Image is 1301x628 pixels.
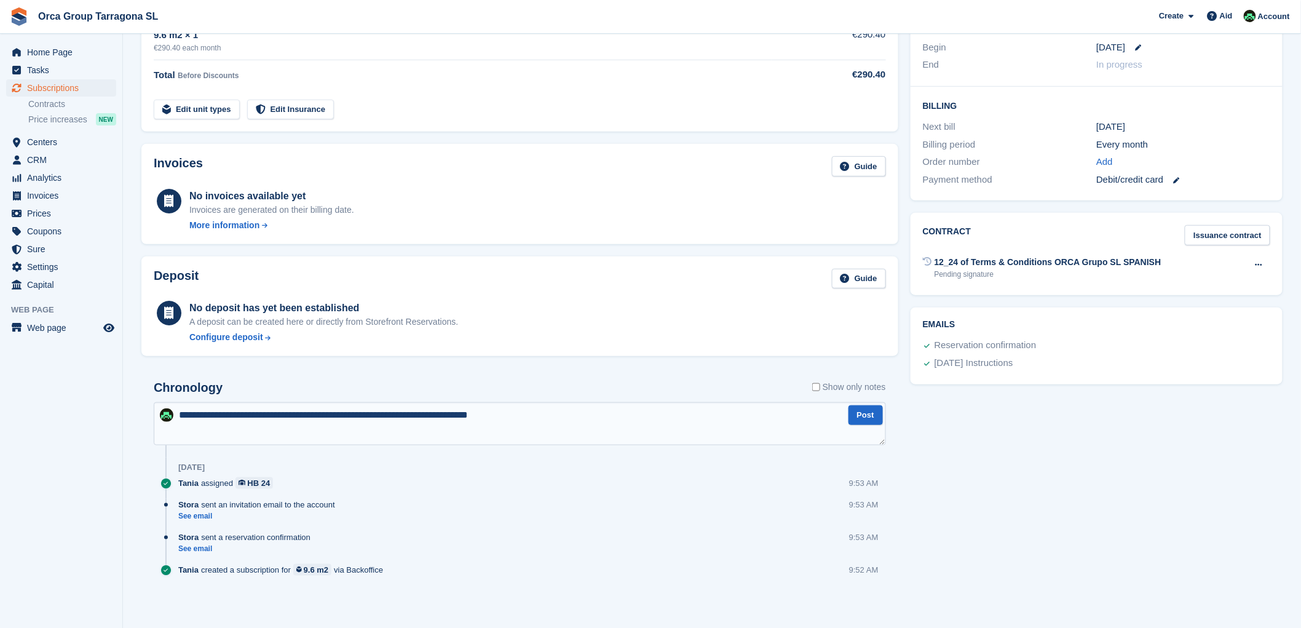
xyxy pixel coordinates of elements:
font: Settings [27,262,58,272]
font: Prices [27,209,51,218]
a: menu [6,258,116,276]
font: Tania [178,565,199,574]
font: 9:53 AM [849,533,879,542]
font: assigned [201,479,233,488]
font: 9:53 AM [849,479,879,488]
font: Edit unit types [176,105,231,114]
a: menu [6,151,116,169]
font: sent an invitation email to the account [201,500,335,509]
font: Next bill [923,121,955,132]
font: €290.40 each month [154,44,221,52]
font: In progress [1096,59,1142,70]
font: 9.6 m2 × 1 [154,30,198,40]
font: Reservation confirmation [935,340,1037,350]
a: menu [6,276,116,293]
font: Edit Insurance [271,105,326,114]
a: See email [178,544,317,554]
font: More information [189,220,259,230]
font: Guide [855,162,877,171]
font: Tasks [27,65,49,75]
font: See email [178,512,212,520]
font: Billing [923,101,957,111]
img: stora-icon-8386f47178a22dfd0bd8f6a31ec36ba5ce8667c1dd55bd0f319d3a0aa187defe.svg [10,7,28,26]
font: 12_24 of Terms & Conditions ORCA Grupo SL SPANISH [935,257,1161,267]
font: Post [857,410,874,419]
font: €290.40 [852,29,885,39]
font: sent a reservation confirmation [201,533,310,542]
a: More information [189,219,354,232]
font: No invoices available yet [189,191,306,201]
font: Every month [1096,139,1148,149]
a: Configure deposit [189,331,458,344]
font: Coupons [27,226,61,236]
font: Create [1159,11,1184,20]
a: Guide [832,269,886,289]
font: 9:53 AM [849,500,879,509]
a: menu [6,79,116,97]
font: Order number [923,156,980,167]
font: No deposit has yet been established [189,303,360,313]
input: Show only notes [812,381,820,394]
a: menu [6,169,116,186]
font: Stora [178,533,199,542]
font: Subscriptions [27,83,79,93]
font: Total [154,70,175,80]
img: Tania [160,408,173,422]
font: End [923,59,939,70]
a: Contracts [28,98,116,110]
img: Tania [1244,10,1256,22]
a: menu [6,240,116,258]
font: Configure deposit [189,332,263,342]
font: Debit/credit card [1096,174,1163,185]
a: menu [6,133,116,151]
font: Home Page [27,47,73,57]
font: Contract [923,226,971,236]
font: Begin [923,42,946,52]
button: Post [848,405,883,426]
font: [DATE] [1096,42,1125,52]
font: €290.40 [852,69,885,79]
font: [DATE] [178,463,205,472]
font: Web page [11,305,54,314]
font: Chronology [154,381,223,394]
time: 2025-09-30 23:00:00 UTC [1096,41,1125,55]
font: Invoices [27,191,58,201]
font: Aid [1220,11,1233,20]
font: HB 24 [247,479,270,488]
a: Price increases NEW [28,113,116,126]
font: Payment method [923,174,992,185]
font: 9.6 m2 [304,565,328,574]
a: menu [6,223,116,240]
font: Capital [27,280,54,290]
font: Pending signature [935,270,994,279]
font: Orca Group Tarragona SL [38,11,158,22]
a: menu [6,319,116,336]
font: Issuance contract [1193,231,1262,240]
a: See email [178,511,341,522]
font: Account [1258,12,1290,21]
font: Invoices are generated on their billing date. [189,205,354,215]
font: Sure [27,244,45,254]
font: Invoices [154,156,203,170]
font: created a subscription for [201,565,291,574]
font: Contracts [28,99,65,109]
font: Guide [855,274,877,283]
font: Emails [923,319,955,329]
a: Store Preview [101,320,116,335]
a: Guide [832,156,886,177]
a: menu [6,62,116,79]
font: A deposit can be created here or directly from Storefront Reservations. [189,317,458,327]
font: Stora [178,500,199,509]
font: 9:52 AM [849,565,879,574]
font: Deposit [154,269,199,282]
font: Show only notes [823,382,886,392]
a: HB 24 [235,477,273,489]
font: [DATE] Instructions [935,357,1013,368]
font: Add [1096,156,1113,167]
a: menu [6,44,116,61]
a: menu [6,205,116,222]
font: Price increases [28,114,87,124]
font: Before Discounts [178,71,239,80]
font: See email [178,544,212,553]
font: Tania [178,479,199,488]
